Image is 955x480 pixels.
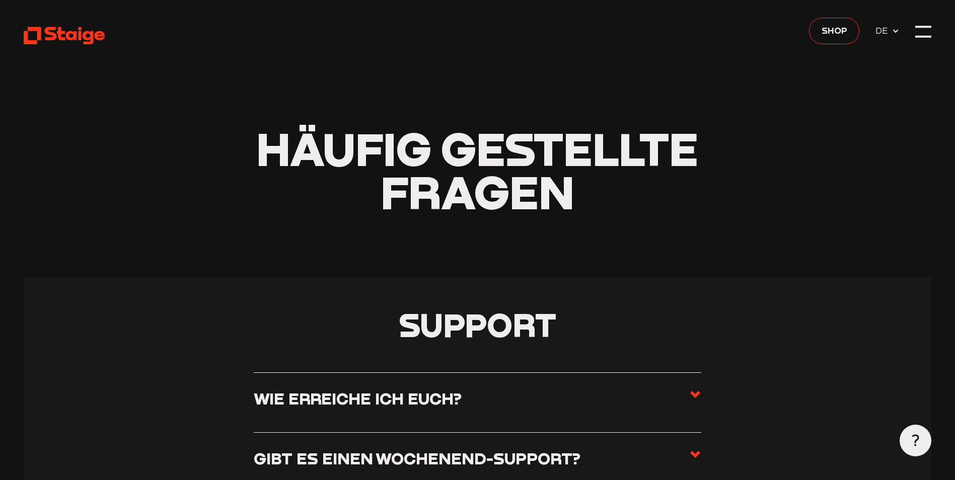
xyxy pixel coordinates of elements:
span: Support [399,305,556,344]
h3: Gibt es einen Wochenend-Support? [254,448,580,468]
a: Shop [809,18,859,44]
h3: Wie erreiche ich euch? [254,388,462,408]
span: Shop [822,23,847,37]
span: Häufig gestellte Fragen [256,121,698,220]
span: DE [875,24,892,38]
